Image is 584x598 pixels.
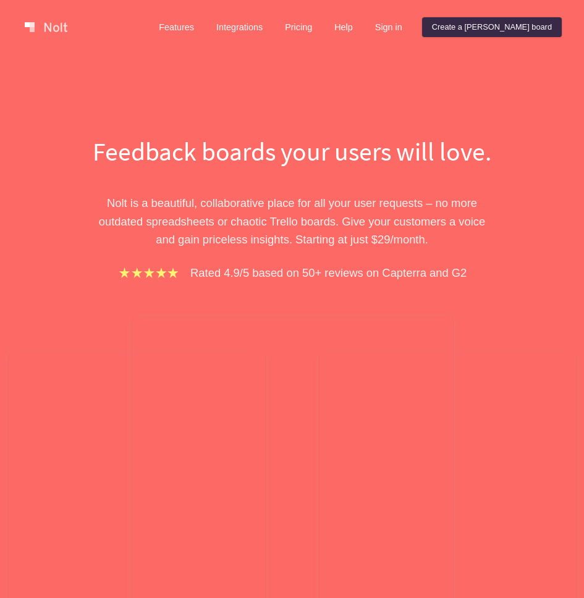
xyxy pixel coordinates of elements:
img: stars.b067e34983.png [117,266,180,280]
h1: Feedback boards your users will love. [79,133,506,169]
a: Help [324,17,363,37]
a: Features [149,17,204,37]
a: Sign in [365,17,412,37]
a: Create a [PERSON_NAME] board [422,17,562,37]
a: Integrations [206,17,273,37]
p: Rated 4.9/5 based on 50+ reviews on Capterra and G2 [190,264,467,282]
a: Pricing [275,17,322,37]
p: Nolt is a beautiful, collaborative place for all your user requests – no more outdated spreadshee... [79,194,506,248]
